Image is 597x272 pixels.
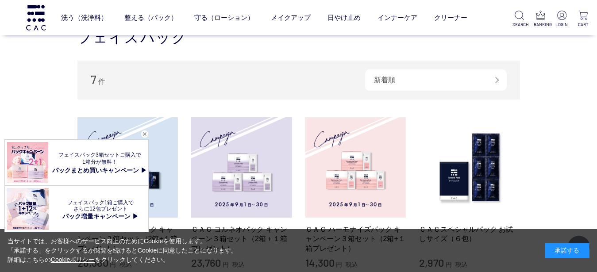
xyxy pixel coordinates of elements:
[91,73,96,86] span: 7
[8,237,238,264] div: 当サイトでは、お客様へのサービス向上のためにCookieを使用します。 「承諾する」をクリックするか閲覧を続けるとCookieに同意したことになります。 詳細はこちらの をクリックしてください。
[512,11,526,28] a: SEARCH
[61,6,108,29] a: 洗う（洗浄料）
[191,225,292,253] a: ＣＡＣ コルネオパック キャンペーン３箱セット（2箱＋１箱プレゼント）
[545,243,589,258] div: 承諾する
[51,256,95,263] a: Cookieポリシー
[419,117,520,218] img: ＣＡＣスペシャルパック お試しサイズ（６包）
[327,6,361,29] a: 日やけ止め
[576,11,590,28] a: CART
[98,78,105,85] span: 件
[365,69,507,91] div: 新着順
[534,21,547,28] p: RANKING
[419,225,520,244] a: ＣＡＣスペシャルパック お試しサイズ（６包）
[77,117,178,218] img: ＣＡＣ スペシャルパック キャンペーン３箱セット（2箱+１箱プレゼント）
[555,11,569,28] a: LOGIN
[305,225,406,253] a: ＣＡＣ ハーモナイズパック キャンペーン３箱セット（2箱+１箱プレゼント）
[305,117,406,218] img: ＣＡＣ ハーモナイズパック キャンペーン３箱セット（2箱+１箱プレゼント）
[191,117,292,218] img: ＣＡＣ コルネオパック キャンペーン３箱セット（2箱＋１箱プレゼント）
[512,21,526,28] p: SEARCH
[194,6,254,29] a: 守る（ローション）
[534,11,547,28] a: RANKING
[25,5,47,30] img: logo
[124,6,177,29] a: 整える（パック）
[555,21,569,28] p: LOGIN
[576,21,590,28] p: CART
[434,6,467,29] a: クリーナー
[271,6,311,29] a: メイクアップ
[377,6,417,29] a: インナーケア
